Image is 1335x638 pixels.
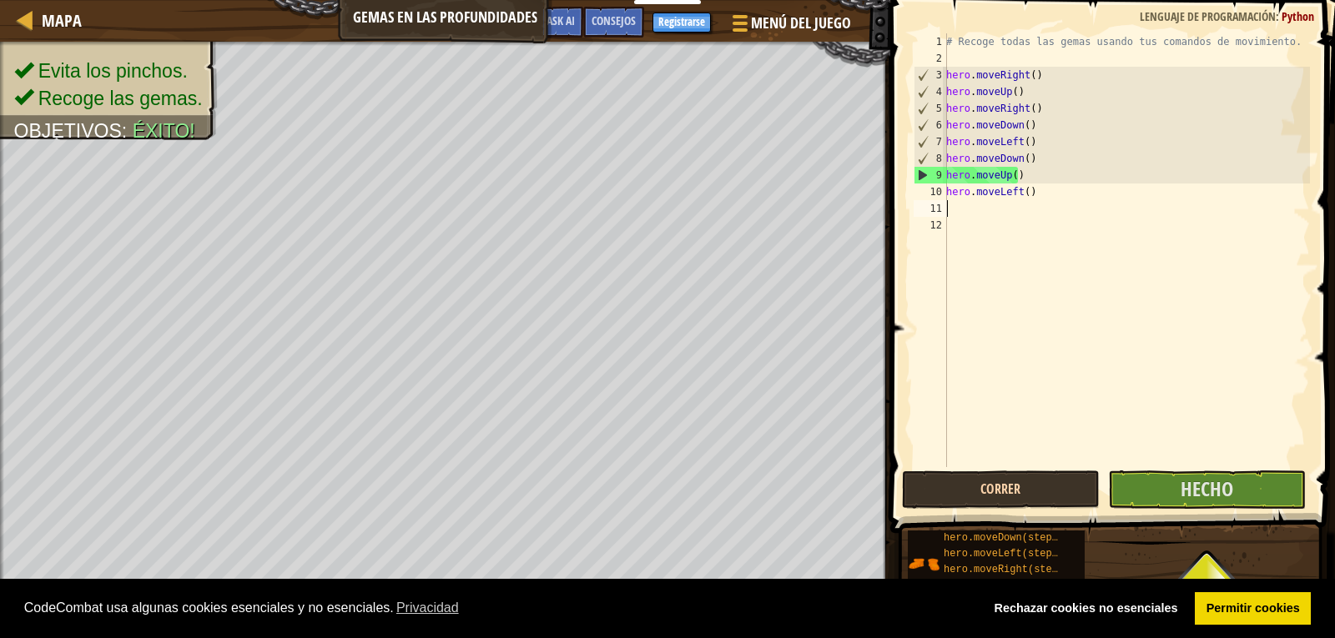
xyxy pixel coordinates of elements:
li: Evita los pinchos. [14,58,203,85]
a: allow cookies [1195,592,1311,625]
button: Ask AI [538,7,583,38]
div: 3 [914,67,947,83]
div: 1 [914,33,947,50]
div: 9 [914,167,947,183]
div: 2 [914,50,947,67]
div: 12 [914,217,947,234]
div: 5 [914,100,947,117]
a: deny cookies [983,592,1189,625]
img: portrait.png [908,548,940,580]
span: Python [1282,8,1314,24]
span: Consejos [592,13,636,28]
span: Evita los pinchos. [38,61,188,82]
span: hero.moveLeft(steps) [944,548,1064,560]
li: Recoge las gemas. [14,85,203,113]
span: : [1276,8,1282,24]
span: : [122,121,133,142]
span: Mapa [42,9,82,32]
span: Hecho [1181,475,1233,502]
span: Éxito! [133,121,195,142]
a: Mapa [33,9,82,32]
div: 10 [914,183,947,200]
button: Correr [902,470,1100,509]
button: Hecho [1108,470,1306,509]
span: Objetivos [14,121,122,142]
span: Recoge las gemas. [38,88,203,109]
button: Menú del Juego [719,7,861,46]
span: Ask AI [547,13,575,28]
button: Registrarse [652,13,711,33]
div: 4 [914,83,947,100]
a: learn more about cookies [394,595,461,620]
span: hero.moveDown(steps) [944,532,1064,544]
span: CodeCombat usa algunas cookies esenciales y no esenciales. [24,595,970,620]
div: 11 [914,200,947,217]
span: hero.moveRight(steps) [944,564,1070,575]
div: 6 [914,117,947,133]
span: Menú del Juego [751,13,851,34]
div: 7 [914,133,947,150]
div: 8 [914,150,947,167]
span: Lenguaje de programación [1140,8,1276,24]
